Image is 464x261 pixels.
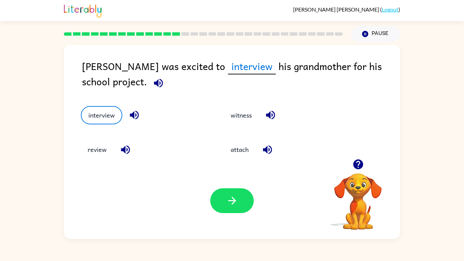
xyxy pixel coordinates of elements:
button: attach [224,140,255,159]
span: interview [228,58,276,74]
button: Pause [351,26,400,42]
button: witness [224,106,258,124]
div: ( ) [293,6,400,13]
button: interview [81,106,122,124]
div: [PERSON_NAME] was excited to his grandmother for his school project. [82,58,400,92]
span: [PERSON_NAME] [PERSON_NAME] [293,6,380,13]
a: Logout [382,6,398,13]
video: Your browser must support playing .mp4 files to use Literably. Please try using another browser. [324,163,392,231]
img: Literably [64,3,102,18]
button: review [81,140,113,159]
